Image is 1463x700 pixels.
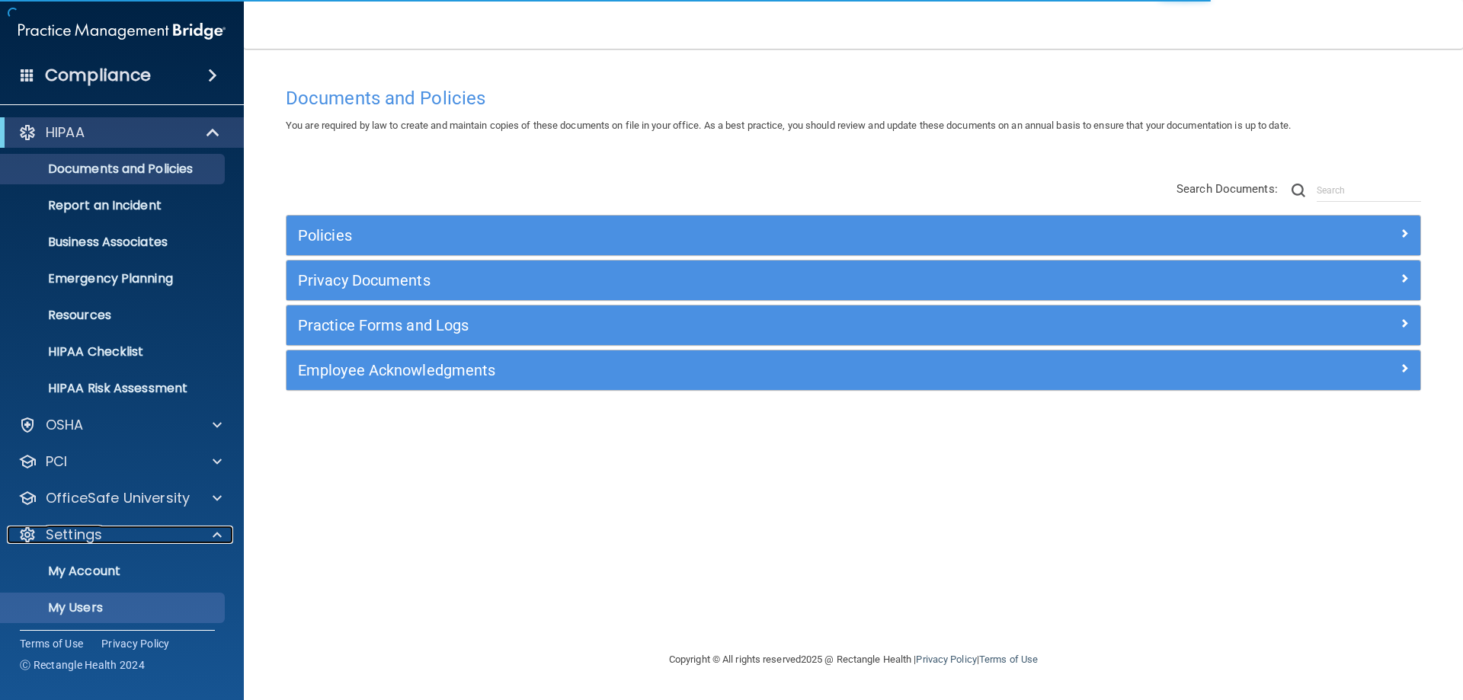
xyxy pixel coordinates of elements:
[46,526,102,544] p: Settings
[10,381,218,396] p: HIPAA Risk Assessment
[298,223,1409,248] a: Policies
[298,317,1125,334] h5: Practice Forms and Logs
[20,636,83,651] a: Terms of Use
[10,308,218,323] p: Resources
[1176,182,1278,196] span: Search Documents:
[10,161,218,177] p: Documents and Policies
[10,235,218,250] p: Business Associates
[1317,179,1421,202] input: Search
[298,227,1125,244] h5: Policies
[10,600,218,615] p: My Users
[18,416,222,434] a: OSHA
[18,123,221,142] a: HIPAA
[10,198,218,213] p: Report an Incident
[298,313,1409,337] a: Practice Forms and Logs
[298,268,1409,292] a: Privacy Documents
[46,452,67,471] p: PCI
[46,416,84,434] p: OSHA
[46,123,85,142] p: HIPAA
[10,344,218,360] p: HIPAA Checklist
[1199,592,1445,653] iframe: Drift Widget Chat Controller
[298,362,1125,379] h5: Employee Acknowledgments
[18,489,222,507] a: OfficeSafe University
[18,16,226,46] img: PMB logo
[575,635,1132,684] div: Copyright © All rights reserved 2025 @ Rectangle Health | |
[101,636,170,651] a: Privacy Policy
[45,65,151,86] h4: Compliance
[298,272,1125,289] h5: Privacy Documents
[10,564,218,579] p: My Account
[916,654,976,665] a: Privacy Policy
[46,489,190,507] p: OfficeSafe University
[20,657,145,673] span: Ⓒ Rectangle Health 2024
[1292,184,1305,197] img: ic-search.3b580494.png
[286,88,1421,108] h4: Documents and Policies
[10,271,218,286] p: Emergency Planning
[298,358,1409,382] a: Employee Acknowledgments
[979,654,1038,665] a: Terms of Use
[286,120,1291,131] span: You are required by law to create and maintain copies of these documents on file in your office. ...
[18,452,222,471] a: PCI
[18,526,222,544] a: Settings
